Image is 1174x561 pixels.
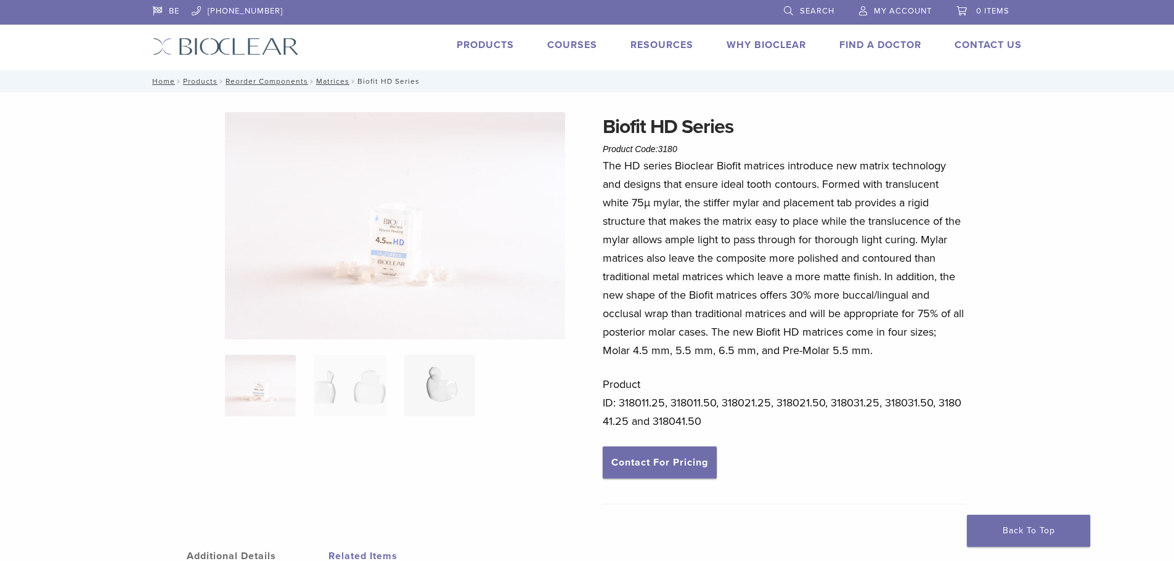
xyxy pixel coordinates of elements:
[218,78,226,84] span: /
[404,355,475,416] img: Biofit HD Series - Image 3
[308,78,316,84] span: /
[314,355,385,416] img: Biofit HD Series - Image 2
[316,77,349,86] a: Matrices
[175,78,183,84] span: /
[727,39,806,51] a: Why Bioclear
[183,77,218,86] a: Products
[603,156,965,360] p: The HD series Bioclear Biofit matrices introduce new matrix technology and designs that ensure id...
[226,77,308,86] a: Reorder Components
[800,6,834,16] span: Search
[874,6,932,16] span: My Account
[967,515,1090,547] a: Back To Top
[603,112,965,142] h1: Biofit HD Series
[547,39,597,51] a: Courses
[144,70,1031,92] nav: Biofit HD Series
[349,78,357,84] span: /
[225,112,565,339] img: Posterior Biofit HD Series Matrices
[658,144,677,154] span: 3180
[839,39,921,51] a: Find A Doctor
[630,39,693,51] a: Resources
[603,375,965,430] p: Product ID: 318011.25, 318011.50, 318021.25, 318021.50, 318031.25, 318031.50, 318041.25 and 31804...
[955,39,1022,51] a: Contact Us
[457,39,514,51] a: Products
[603,446,717,478] a: Contact For Pricing
[153,38,299,55] img: Bioclear
[149,77,175,86] a: Home
[225,355,296,416] img: Posterior-Biofit-HD-Series-Matrices-324x324.jpg
[603,144,677,154] span: Product Code:
[976,6,1009,16] span: 0 items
